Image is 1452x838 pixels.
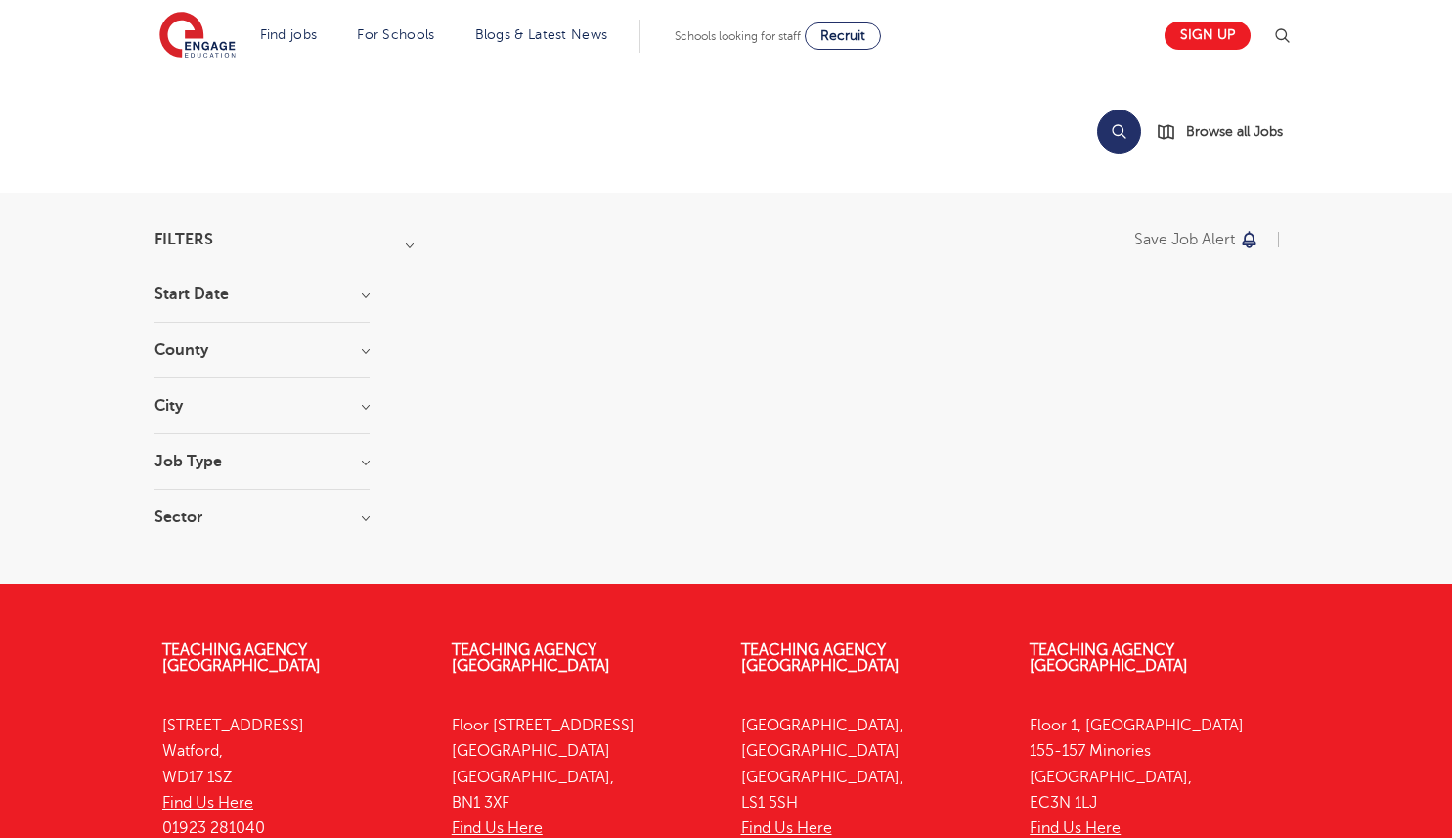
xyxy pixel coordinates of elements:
[357,27,434,42] a: For Schools
[154,454,370,469] h3: Job Type
[1186,120,1283,143] span: Browse all Jobs
[154,509,370,525] h3: Sector
[1134,232,1260,247] button: Save job alert
[162,641,321,675] a: Teaching Agency [GEOGRAPHIC_DATA]
[159,12,236,61] img: Engage Education
[452,641,610,675] a: Teaching Agency [GEOGRAPHIC_DATA]
[741,641,900,675] a: Teaching Agency [GEOGRAPHIC_DATA]
[1097,110,1141,154] button: Search
[1157,120,1298,143] a: Browse all Jobs
[452,819,543,837] a: Find Us Here
[154,398,370,414] h3: City
[1165,22,1251,50] a: Sign up
[820,28,865,43] span: Recruit
[1030,641,1188,675] a: Teaching Agency [GEOGRAPHIC_DATA]
[475,27,608,42] a: Blogs & Latest News
[154,287,370,302] h3: Start Date
[162,794,253,812] a: Find Us Here
[1134,232,1235,247] p: Save job alert
[154,232,213,247] span: Filters
[154,342,370,358] h3: County
[675,29,801,43] span: Schools looking for staff
[741,819,832,837] a: Find Us Here
[805,22,881,50] a: Recruit
[260,27,318,42] a: Find jobs
[1030,819,1121,837] a: Find Us Here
